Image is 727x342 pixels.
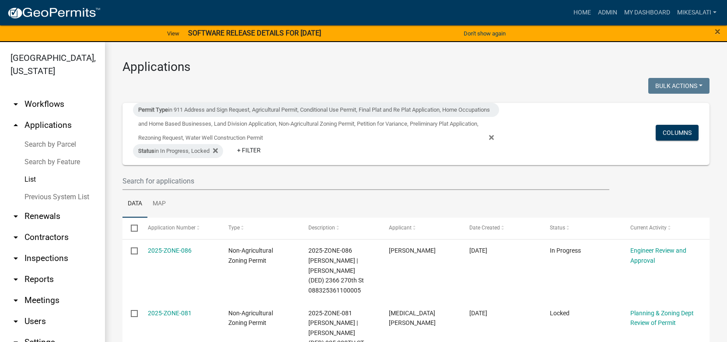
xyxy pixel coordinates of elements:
[656,125,699,141] button: Columns
[621,4,674,21] a: My Dashboard
[147,190,171,218] a: Map
[139,218,220,239] datatable-header-cell: Application Number
[674,4,720,21] a: MikeSalati
[228,225,240,231] span: Type
[220,218,300,239] datatable-header-cell: Type
[122,60,710,74] h3: Applications
[715,25,720,38] span: ×
[148,247,192,254] a: 2025-ZONE-086
[122,172,609,190] input: Search for applications
[122,218,139,239] datatable-header-cell: Select
[630,225,667,231] span: Current Activity
[10,211,21,222] i: arrow_drop_down
[138,106,168,113] span: Permit Type
[550,225,565,231] span: Status
[230,142,268,158] a: + Filter
[469,310,487,317] span: 09/15/2025
[10,253,21,264] i: arrow_drop_down
[460,26,509,41] button: Don't show again
[122,190,147,218] a: Data
[228,310,273,327] span: Non-Agricultural Zoning Permit
[469,225,500,231] span: Date Created
[10,232,21,243] i: arrow_drop_down
[133,103,499,117] div: in 911 Address and Sign Request, Agricultural Permit, Conditional Use Permit, Final Plat and Re P...
[148,310,192,317] a: 2025-ZONE-081
[622,218,703,239] datatable-header-cell: Current Activity
[594,4,621,21] a: Admin
[389,225,412,231] span: Applicant
[542,218,622,239] datatable-header-cell: Status
[550,310,570,317] span: Locked
[630,247,686,264] a: Engineer Review and Approval
[308,247,364,294] span: 2025-ZONE-086 Meyer, Mark G | Meyer, Elizabeth A (DED) 2366 270th St 088325361100005
[228,247,273,264] span: Non-Agricultural Zoning Permit
[10,99,21,109] i: arrow_drop_down
[461,218,542,239] datatable-header-cell: Date Created
[715,26,720,37] button: Close
[300,218,381,239] datatable-header-cell: Description
[308,225,335,231] span: Description
[389,247,436,254] span: Daniel Soto
[138,148,154,154] span: Status
[630,310,694,327] a: Planning & Zoning Dept Review of Permit
[10,295,21,306] i: arrow_drop_down
[148,225,196,231] span: Application Number
[188,29,321,37] strong: SOFTWARE RELEASE DETAILS FOR [DATE]
[381,218,461,239] datatable-header-cell: Applicant
[133,144,223,158] div: in In Progress, Locked
[10,274,21,285] i: arrow_drop_down
[10,120,21,130] i: arrow_drop_up
[550,247,581,254] span: In Progress
[389,310,436,327] span: Alli Rogers
[648,78,710,94] button: Bulk Actions
[164,26,183,41] a: View
[469,247,487,254] span: 09/30/2025
[10,316,21,327] i: arrow_drop_down
[570,4,594,21] a: Home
